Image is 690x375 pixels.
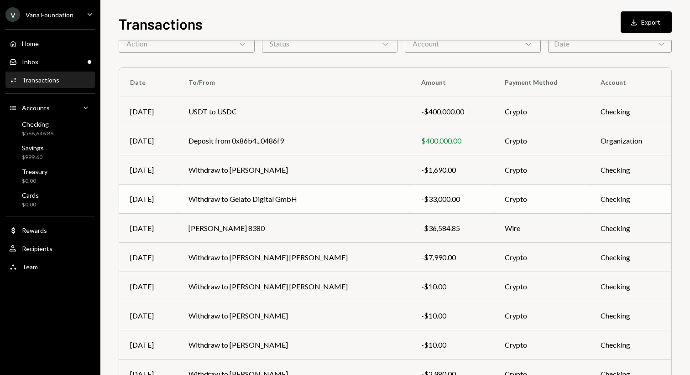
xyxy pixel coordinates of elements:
[178,68,410,97] th: To/From
[119,68,178,97] th: Date
[5,118,95,139] a: Checking$568,646.86
[22,245,52,252] div: Recipients
[130,281,167,292] div: [DATE]
[22,104,50,112] div: Accounts
[178,272,410,301] td: Withdraw to [PERSON_NAME] [PERSON_NAME]
[178,155,410,185] td: Withdraw to [PERSON_NAME]
[494,185,590,214] td: Crypto
[590,214,671,243] td: Checking
[178,185,410,214] td: Withdraw to Gelato Digital GmbH
[130,310,167,321] div: [DATE]
[421,339,482,350] div: -$10.00
[494,330,590,360] td: Crypto
[621,11,672,33] button: Export
[590,330,671,360] td: Checking
[130,194,167,205] div: [DATE]
[421,164,482,175] div: -$1,690.00
[178,97,410,126] td: USDT to USDC
[178,243,410,272] td: Withdraw to [PERSON_NAME] [PERSON_NAME]
[590,68,671,97] th: Account
[22,154,44,161] div: $999.60
[5,53,95,70] a: Inbox
[178,126,410,155] td: Deposit from 0x86b4...0486f9
[5,72,95,88] a: Transactions
[590,155,671,185] td: Checking
[22,40,39,47] div: Home
[494,272,590,301] td: Crypto
[5,7,20,22] div: V
[5,35,95,51] a: Home
[5,141,95,163] a: Savings$999.60
[119,15,203,33] h1: Transactions
[22,226,47,234] div: Rewards
[494,155,590,185] td: Crypto
[130,339,167,350] div: [DATE]
[5,99,95,116] a: Accounts
[494,243,590,272] td: Crypto
[421,194,482,205] div: -$33,000.00
[130,106,167,117] div: [DATE]
[26,11,73,19] div: Vana Foundation
[590,272,671,301] td: Checking
[130,164,167,175] div: [DATE]
[590,301,671,330] td: Checking
[22,76,59,84] div: Transactions
[22,120,53,128] div: Checking
[494,68,590,97] th: Payment Method
[22,130,53,138] div: $568,646.86
[262,35,398,53] div: Status
[22,168,47,175] div: Treasury
[178,330,410,360] td: Withdraw to [PERSON_NAME]
[22,177,47,185] div: $0.00
[548,35,672,53] div: Date
[590,126,671,155] td: Organization
[130,252,167,263] div: [DATE]
[22,58,38,66] div: Inbox
[410,68,493,97] th: Amount
[130,135,167,146] div: [DATE]
[421,106,482,117] div: -$400,000.00
[22,144,44,152] div: Savings
[494,214,590,243] td: Wire
[5,240,95,257] a: Recipients
[119,35,255,53] div: Action
[590,243,671,272] td: Checking
[178,301,410,330] td: Withdraw to [PERSON_NAME]
[494,301,590,330] td: Crypto
[405,35,541,53] div: Account
[494,97,590,126] td: Crypto
[22,191,39,199] div: Cards
[130,223,167,234] div: [DATE]
[5,165,95,187] a: Treasury$0.00
[22,201,39,209] div: $0.00
[421,310,482,321] div: -$10.00
[22,263,38,271] div: Team
[494,126,590,155] td: Crypto
[590,185,671,214] td: Checking
[421,281,482,292] div: -$10.00
[590,97,671,126] td: Checking
[421,223,482,234] div: -$36,584.85
[178,214,410,243] td: [PERSON_NAME] 8380
[5,189,95,211] a: Cards$0.00
[5,258,95,275] a: Team
[421,252,482,263] div: -$7,990.00
[5,222,95,238] a: Rewards
[421,135,482,146] div: $400,000.00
